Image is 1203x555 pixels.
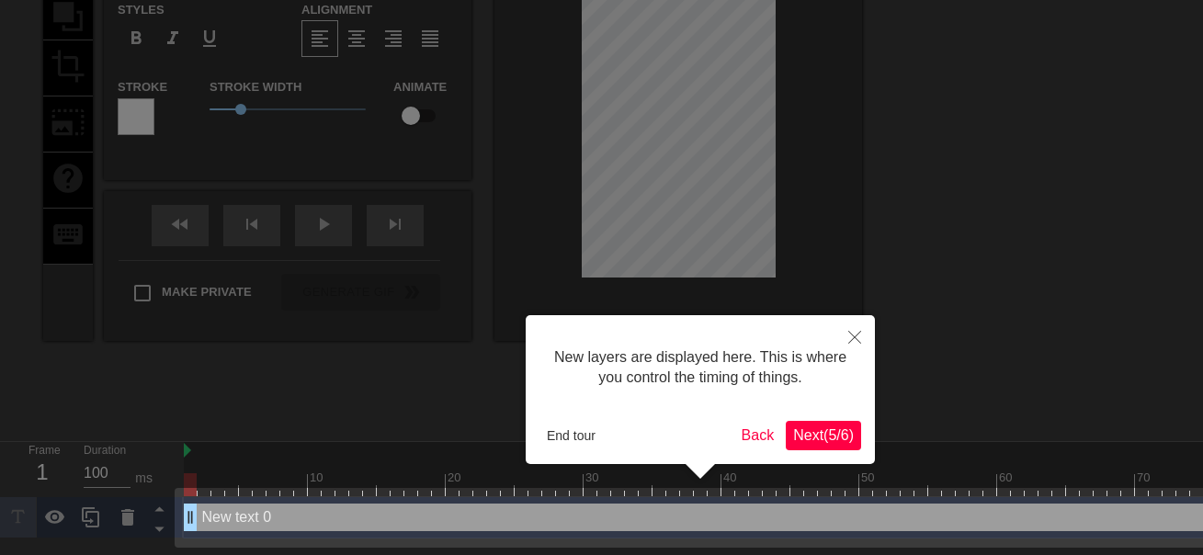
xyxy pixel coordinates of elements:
div: New layers are displayed here. This is where you control the timing of things. [539,329,861,407]
button: Close [834,315,875,357]
button: End tour [539,422,603,449]
button: Back [734,421,782,450]
span: Next ( 5 / 6 ) [793,427,854,443]
button: Next [786,421,861,450]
